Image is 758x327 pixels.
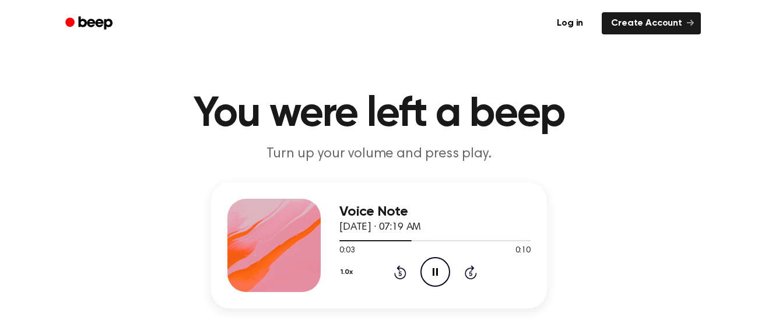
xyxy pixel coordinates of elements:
[545,10,595,37] a: Log in
[339,245,355,257] span: 0:03
[515,245,531,257] span: 0:10
[80,93,678,135] h1: You were left a beep
[339,262,357,282] button: 1.0x
[339,204,531,220] h3: Voice Note
[339,222,421,233] span: [DATE] · 07:19 AM
[602,12,701,34] a: Create Account
[155,145,603,164] p: Turn up your volume and press play.
[57,12,123,35] a: Beep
